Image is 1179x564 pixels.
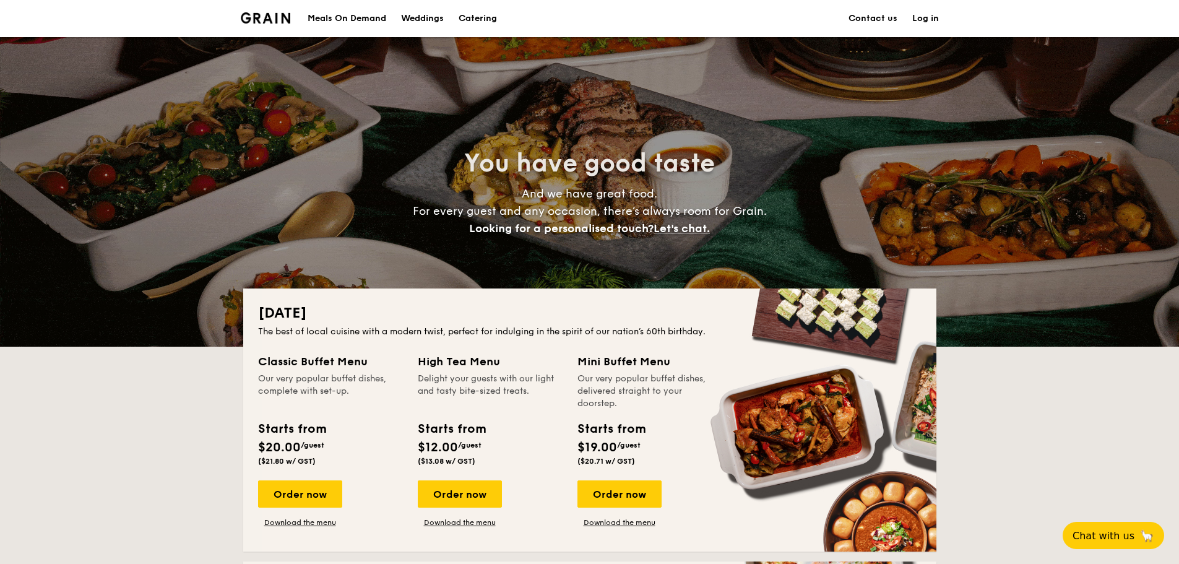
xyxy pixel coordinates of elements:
[413,187,767,235] span: And we have great food. For every guest and any occasion, there’s always room for Grain.
[577,518,662,527] a: Download the menu
[1073,530,1134,542] span: Chat with us
[577,457,635,466] span: ($20.71 w/ GST)
[418,353,563,370] div: High Tea Menu
[241,12,291,24] img: Grain
[458,441,482,449] span: /guest
[241,12,291,24] a: Logotype
[577,440,617,455] span: $19.00
[258,420,326,438] div: Starts from
[258,303,922,323] h2: [DATE]
[418,420,485,438] div: Starts from
[258,440,301,455] span: $20.00
[418,480,502,508] div: Order now
[258,326,922,338] div: The best of local cuisine with a modern twist, perfect for indulging in the spirit of our nation’...
[1139,529,1154,543] span: 🦙
[654,222,710,235] span: Let's chat.
[469,222,654,235] span: Looking for a personalised touch?
[258,373,403,410] div: Our very popular buffet dishes, complete with set-up.
[577,480,662,508] div: Order now
[418,518,502,527] a: Download the menu
[577,373,722,410] div: Our very popular buffet dishes, delivered straight to your doorstep.
[418,440,458,455] span: $12.00
[1063,522,1164,549] button: Chat with us🦙
[301,441,324,449] span: /guest
[464,149,715,178] span: You have good taste
[577,353,722,370] div: Mini Buffet Menu
[418,457,475,466] span: ($13.08 w/ GST)
[418,373,563,410] div: Delight your guests with our light and tasty bite-sized treats.
[258,353,403,370] div: Classic Buffet Menu
[617,441,641,449] span: /guest
[258,457,316,466] span: ($21.80 w/ GST)
[258,518,342,527] a: Download the menu
[577,420,645,438] div: Starts from
[258,480,342,508] div: Order now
